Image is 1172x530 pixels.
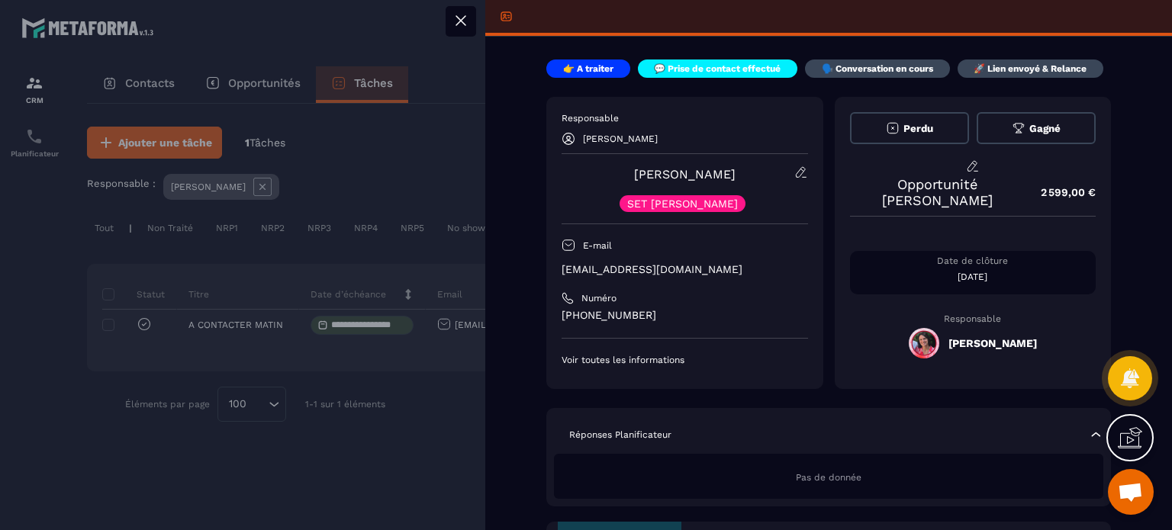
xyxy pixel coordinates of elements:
p: Réponses Planificateur [569,429,671,441]
p: [PHONE_NUMBER] [562,308,808,323]
button: Perdu [850,112,969,144]
p: 🚀 Lien envoyé & Relance [974,63,1087,75]
span: Perdu [903,123,933,134]
p: [DATE] [850,271,1096,283]
a: [PERSON_NAME] [634,167,736,181]
p: 👉 A traiter [563,63,613,75]
p: Opportunité [PERSON_NAME] [850,176,1026,208]
p: 🗣️ Conversation en cours [822,63,933,75]
p: Responsable [562,112,808,124]
span: Pas de donnée [796,472,861,483]
p: Date de clôture [850,255,1096,267]
span: Gagné [1029,123,1061,134]
button: Gagné [977,112,1096,144]
div: Ouvrir le chat [1108,469,1154,515]
p: Responsable [850,313,1096,324]
p: [PERSON_NAME] [583,133,658,144]
p: 2 599,00 € [1025,178,1096,207]
h5: [PERSON_NAME] [948,337,1037,349]
p: SET [PERSON_NAME] [627,198,738,209]
p: Numéro [581,292,617,304]
p: 💬 Prise de contact effectué [654,63,781,75]
p: E-mail [583,239,612,252]
p: [EMAIL_ADDRESS][DOMAIN_NAME] [562,262,808,277]
p: Voir toutes les informations [562,354,808,366]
